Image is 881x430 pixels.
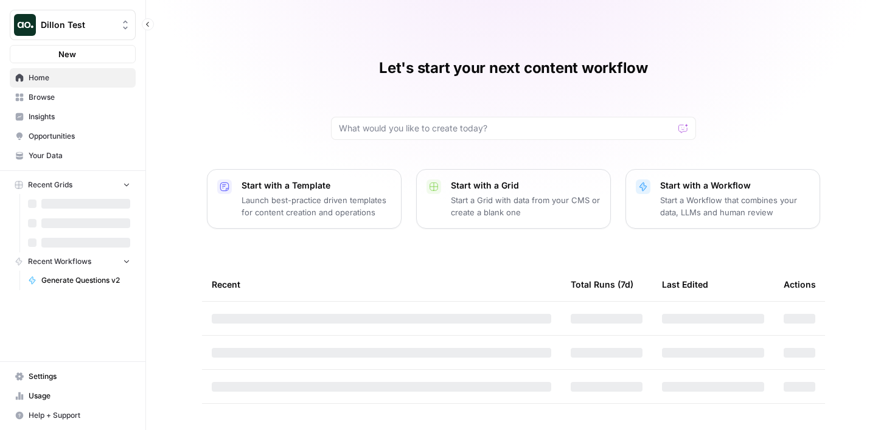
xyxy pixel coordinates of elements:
a: Your Data [10,146,136,165]
span: Help + Support [29,410,130,421]
div: Recent [212,268,551,301]
a: Browse [10,88,136,107]
span: Home [29,72,130,83]
a: Opportunities [10,127,136,146]
a: Settings [10,367,136,386]
a: Home [10,68,136,88]
span: Recent Workflows [28,256,91,267]
span: Browse [29,92,130,103]
span: Opportunities [29,131,130,142]
span: Settings [29,371,130,382]
span: Generate Questions v2 [41,275,130,286]
button: Recent Grids [10,176,136,194]
div: Last Edited [662,268,708,301]
button: Help + Support [10,406,136,425]
input: What would you like to create today? [339,122,674,134]
h1: Let's start your next content workflow [379,58,648,78]
p: Start a Grid with data from your CMS or create a blank one [451,194,601,218]
span: Your Data [29,150,130,161]
a: Generate Questions v2 [23,271,136,290]
button: Start with a TemplateLaunch best-practice driven templates for content creation and operations [207,169,402,229]
span: New [58,48,76,60]
button: Recent Workflows [10,252,136,271]
span: Recent Grids [28,179,72,190]
p: Start with a Workflow [660,179,810,192]
p: Launch best-practice driven templates for content creation and operations [242,194,391,218]
button: New [10,45,136,63]
div: Actions [784,268,816,301]
div: Total Runs (7d) [571,268,633,301]
button: Start with a WorkflowStart a Workflow that combines your data, LLMs and human review [625,169,820,229]
p: Start a Workflow that combines your data, LLMs and human review [660,194,810,218]
button: Start with a GridStart a Grid with data from your CMS or create a blank one [416,169,611,229]
button: Workspace: Dillon Test [10,10,136,40]
a: Usage [10,386,136,406]
p: Start with a Template [242,179,391,192]
span: Usage [29,390,130,401]
p: Start with a Grid [451,179,601,192]
a: Insights [10,107,136,127]
span: Dillon Test [41,19,114,31]
img: Dillon Test Logo [14,14,36,36]
span: Insights [29,111,130,122]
